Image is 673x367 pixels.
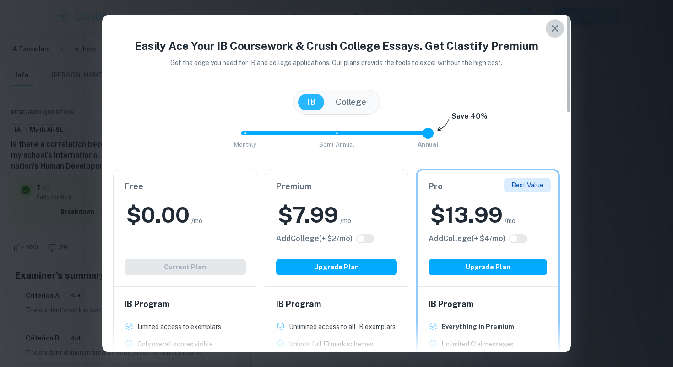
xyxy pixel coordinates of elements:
button: IB [298,94,325,110]
button: Upgrade Plan [429,259,547,275]
span: /mo [505,216,516,226]
h6: IB Program [276,298,397,311]
img: subscription-arrow.svg [437,116,450,132]
h6: Pro [429,180,547,193]
p: Limited access to exemplars [137,322,221,332]
h6: Premium [276,180,397,193]
h2: $ 13.99 [430,200,503,230]
p: Best Value [511,180,543,190]
h6: Free [125,180,246,193]
h2: $ 0.00 [126,200,190,230]
h6: IB Program [429,298,547,311]
h6: Click to see all the additional College features. [429,233,505,244]
button: Upgrade Plan [276,259,397,275]
h6: Click to see all the additional College features. [276,233,353,244]
span: /mo [340,216,351,226]
span: Annual [418,141,439,148]
p: Unlimited access to all IB exemplars [289,322,396,332]
button: College [326,94,375,110]
span: Semi-Annual [319,141,354,148]
p: Everything in Premium [441,322,514,332]
h6: Save 40% [451,111,488,126]
span: /mo [191,216,202,226]
h4: Easily Ace Your IB Coursework & Crush College Essays. Get Clastify Premium [113,38,560,54]
h2: $ 7.99 [278,200,338,230]
span: Monthly [234,141,256,148]
p: Get the edge you need for IB and college applications. Our plans provide the tools to excel witho... [158,58,516,68]
h6: IB Program [125,298,246,311]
